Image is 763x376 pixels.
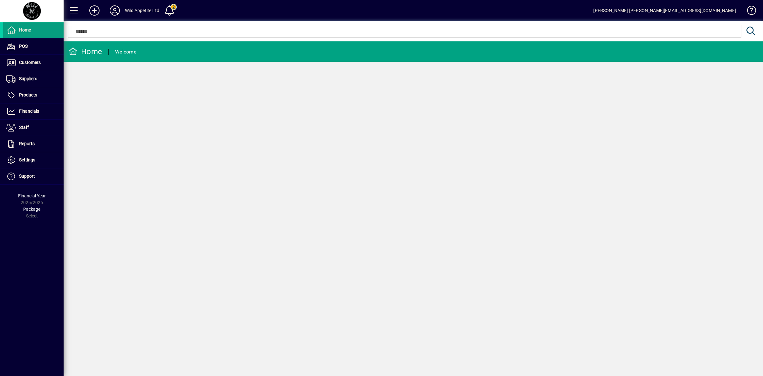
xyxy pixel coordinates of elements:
[19,60,41,65] span: Customers
[68,46,102,57] div: Home
[19,141,35,146] span: Reports
[19,76,37,81] span: Suppliers
[19,125,29,130] span: Staff
[105,5,125,16] button: Profile
[84,5,105,16] button: Add
[115,47,136,57] div: Welcome
[3,71,64,87] a: Suppliers
[19,174,35,179] span: Support
[19,27,31,32] span: Home
[19,157,35,162] span: Settings
[3,39,64,54] a: POS
[3,152,64,168] a: Settings
[19,44,28,49] span: POS
[3,87,64,103] a: Products
[3,168,64,184] a: Support
[3,55,64,71] a: Customers
[3,103,64,119] a: Financials
[125,5,159,16] div: Wild Appetite Ltd
[593,5,736,16] div: [PERSON_NAME] [PERSON_NAME][EMAIL_ADDRESS][DOMAIN_NAME]
[23,207,40,212] span: Package
[18,193,46,198] span: Financial Year
[3,120,64,136] a: Staff
[742,1,755,22] a: Knowledge Base
[19,92,37,97] span: Products
[3,136,64,152] a: Reports
[19,109,39,114] span: Financials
